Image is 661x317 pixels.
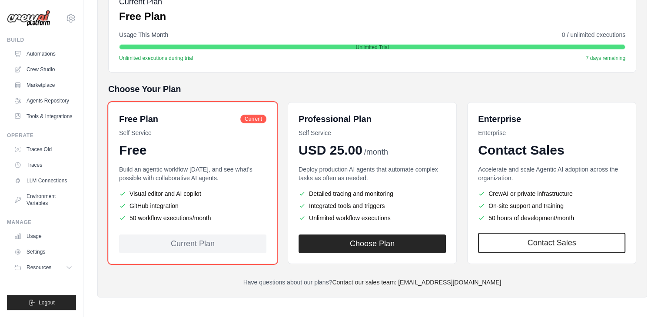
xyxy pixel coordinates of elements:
div: Manage [7,219,76,226]
h5: Choose Your Plan [108,83,636,95]
a: Settings [10,245,76,259]
span: 7 days remaining [586,55,625,62]
a: Traces [10,158,76,172]
a: LLM Connections [10,174,76,188]
a: Agents Repository [10,94,76,108]
p: Accelerate and scale Agentic AI adoption across the organization. [478,165,625,182]
p: Deploy production AI agents that automate complex tasks as often as needed. [299,165,446,182]
span: Resources [27,264,51,271]
a: Contact our sales team: [EMAIL_ADDRESS][DOMAIN_NAME] [332,279,501,286]
div: Operate [7,132,76,139]
a: Automations [10,47,76,61]
button: Logout [7,295,76,310]
p: Have questions about our plans? [108,278,636,287]
p: Self Service [119,129,266,137]
button: Choose Plan [299,234,446,253]
a: Usage [10,229,76,243]
li: 50 workflow executions/month [119,214,266,222]
p: Free Plan [119,10,166,23]
a: Traces Old [10,142,76,156]
span: 0 / unlimited executions [562,30,625,39]
div: Current Plan [119,234,266,253]
p: Enterprise [478,129,625,137]
div: Free [119,142,266,158]
a: Contact Sales [478,233,625,253]
li: Integrated tools and triggers [299,201,446,210]
span: Usage This Month [119,30,168,39]
button: Resources [10,261,76,274]
span: /month [364,146,388,158]
a: Crew Studio [10,63,76,76]
li: Detailed tracing and monitoring [299,189,446,198]
li: Unlimited workflow executions [299,214,446,222]
h6: Enterprise [478,113,625,125]
a: Environment Variables [10,189,76,210]
li: Visual editor and AI copilot [119,189,266,198]
img: Logo [7,10,50,27]
li: 50 hours of development/month [478,214,625,222]
li: On-site support and training [478,201,625,210]
div: Contact Sales [478,142,625,158]
a: Marketplace [10,78,76,92]
span: Unlimited Trial [355,44,389,51]
li: GitHub integration [119,201,266,210]
span: Logout [39,299,55,306]
li: CrewAI or private infrastructure [478,189,625,198]
h6: Professional Plan [299,113,372,125]
span: Unlimited executions during trial [119,55,193,62]
div: Build [7,36,76,43]
span: USD 25.00 [299,142,362,158]
p: Self Service [299,129,446,137]
a: Tools & Integrations [10,109,76,123]
span: Current [240,115,266,123]
p: Build an agentic workflow [DATE], and see what's possible with collaborative AI agents. [119,165,266,182]
h6: Free Plan [119,113,158,125]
